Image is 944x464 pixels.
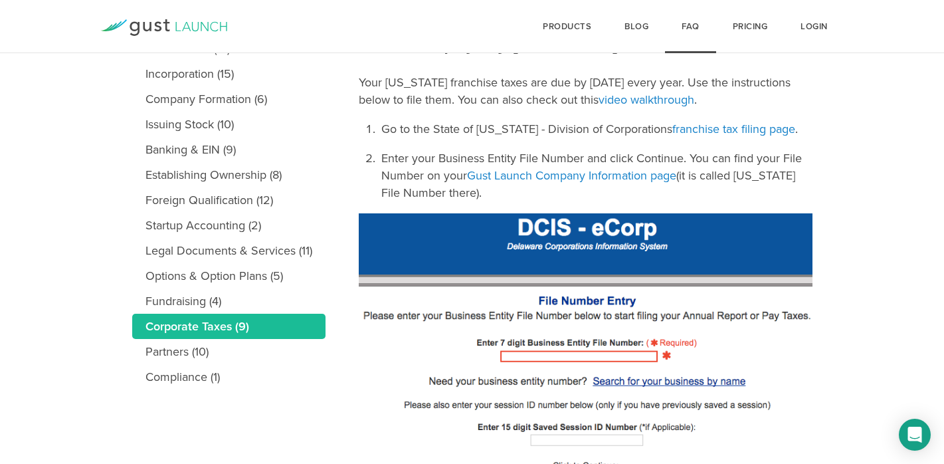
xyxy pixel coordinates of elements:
p: Go to the State of [US_STATE] - Division of Corporations . [381,120,812,138]
a: Incorporation (15) [132,61,326,86]
a: Partners (10) [132,339,326,364]
a: Banking & EIN (9) [132,137,326,162]
a: Startup Accounting (2) [132,213,326,238]
a: Fundraising (4) [132,289,326,314]
a: video walkthrough [599,92,694,107]
a: Foreign Qualification (12) [132,187,326,213]
a: Issuing Stock (10) [132,112,326,137]
a: Establishing Ownership (8) [132,162,326,187]
p: Enter your Business Entity File Number and click Continue. You can find your File Number on your ... [381,150,812,201]
p: Your [US_STATE] franchise taxes are due by [DATE] every year. Use the instructions below to file ... [359,74,812,108]
a: Company Formation (6) [132,86,326,112]
a: Compliance (1) [132,364,326,390]
a: Gust Launch Company Information page [467,168,676,183]
a: Legal Documents & Services (11) [132,238,326,263]
a: franchise tax filing page [672,122,795,136]
div: Open Intercom Messenger [899,419,931,451]
a: Options & Option Plans (5) [132,263,326,289]
a: Corporate Taxes (9) [132,314,326,339]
